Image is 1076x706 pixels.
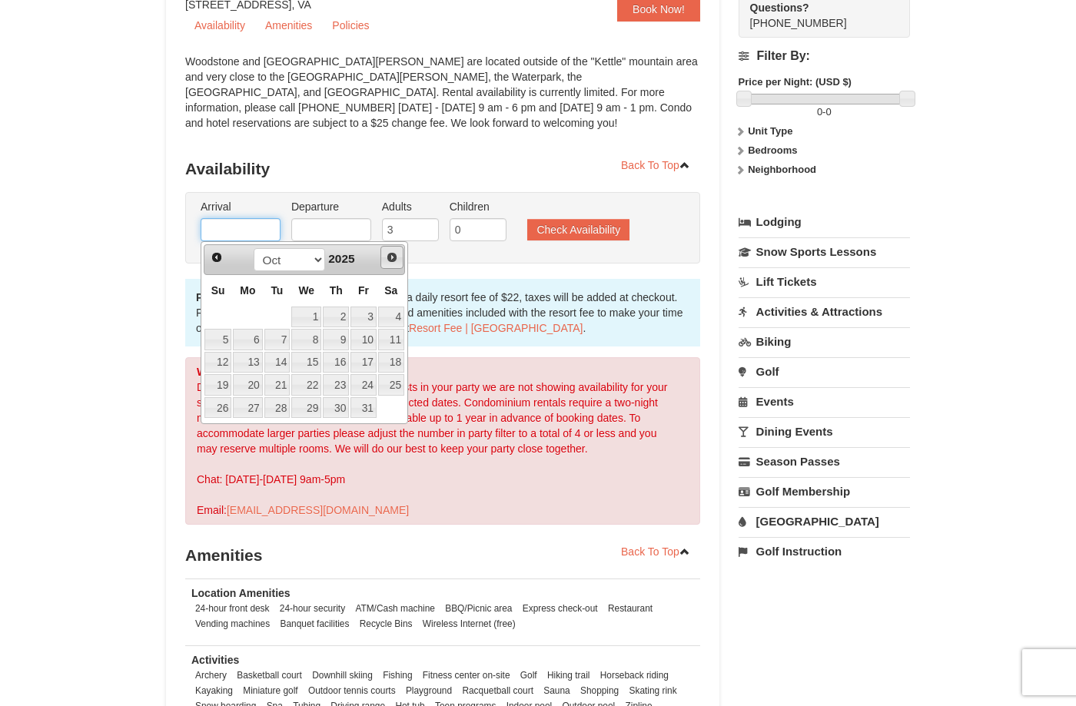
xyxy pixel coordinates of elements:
span: Sunday [211,284,225,297]
h3: Amenities [185,540,700,571]
h3: Availability [185,154,700,184]
li: Fishing [379,668,416,683]
a: 9 [323,329,349,350]
a: Golf Instruction [739,537,910,565]
strong: We are sorry! [197,366,265,378]
a: 15 [291,352,321,373]
label: - [739,104,910,120]
li: Miniature golf [239,683,301,698]
a: [GEOGRAPHIC_DATA] [739,507,910,535]
li: 24-hour security [276,601,349,616]
a: 10 [350,329,377,350]
li: Shopping [576,683,623,698]
li: BBQ/Picnic area [441,601,516,616]
a: 4 [378,307,404,328]
a: Snow Sports Lessons [739,237,910,266]
span: Friday [358,284,369,297]
li: Golf [516,668,541,683]
a: Resort Fee | [GEOGRAPHIC_DATA] [409,322,583,334]
a: 27 [233,397,262,419]
a: 12 [204,352,231,373]
div: Woodstone and [GEOGRAPHIC_DATA][PERSON_NAME] are located outside of the "Kettle" mountain area an... [185,54,700,146]
a: Golf Membership [739,477,910,505]
label: Departure [291,199,371,214]
strong: Questions? [750,2,809,14]
span: 0 [817,106,822,118]
li: Restaurant [604,601,656,616]
a: Biking [739,327,910,356]
a: 29 [291,397,321,419]
span: Wednesday [298,284,314,297]
li: Playground [402,683,456,698]
li: Express check-out [519,601,602,616]
span: Next [386,251,398,264]
li: Hiking trail [543,668,594,683]
div: Due to the dates selected or number of guests in your party we are not showing availability for y... [185,357,700,525]
a: 16 [323,352,349,373]
li: Sauna [540,683,573,698]
a: Availability [185,14,254,37]
a: Prev [206,247,227,268]
span: Thursday [330,284,343,297]
a: 21 [264,374,291,396]
li: Archery [191,668,231,683]
li: Banquet facilities [277,616,354,631]
strong: Bedrooms [748,144,797,156]
strong: Neighborhood [748,164,816,175]
a: Back To Top [611,154,700,177]
a: 8 [291,329,321,350]
a: 25 [378,374,404,396]
a: 11 [378,329,404,350]
a: 31 [350,397,377,419]
li: Recycle Bins [356,616,417,631]
span: Prev [211,251,223,264]
button: Check Availability [527,219,629,240]
a: Golf [739,357,910,386]
span: Saturday [384,284,397,297]
a: Next [380,246,403,269]
a: [EMAIL_ADDRESS][DOMAIN_NAME] [227,504,409,516]
a: 13 [233,352,262,373]
a: 18 [378,352,404,373]
span: Tuesday [271,284,283,297]
li: Skating rink [626,683,681,698]
a: 17 [350,352,377,373]
a: Season Passes [739,447,910,476]
li: Basketball court [233,668,306,683]
a: 6 [233,329,262,350]
a: 30 [323,397,349,419]
a: 22 [291,374,321,396]
li: 24-hour front desk [191,601,274,616]
a: Lodging [739,208,910,236]
h4: Filter By: [739,49,910,63]
a: Back To Top [611,540,700,563]
a: 19 [204,374,231,396]
label: Children [450,199,506,214]
strong: Unit Type [748,125,792,137]
a: 3 [350,307,377,328]
a: 28 [264,397,291,419]
a: 5 [204,329,231,350]
span: 2025 [328,252,354,265]
span: Monday [240,284,255,297]
div: the nightly rates below include a daily resort fee of $22, taxes will be added at checkout. For m... [185,279,700,346]
li: Horseback riding [596,668,672,683]
a: Policies [323,14,378,37]
a: Amenities [256,14,321,37]
a: 26 [204,397,231,419]
a: Activities & Attractions [739,297,910,326]
strong: Price per Night: (USD $) [739,76,852,88]
li: Racquetball court [458,683,537,698]
li: Downhill skiing [308,668,377,683]
strong: Activities [191,654,239,666]
a: Dining Events [739,417,910,446]
label: Arrival [201,199,281,214]
a: Lift Tickets [739,267,910,296]
span: 0 [825,106,831,118]
li: Vending machines [191,616,274,631]
a: Events [739,387,910,416]
li: Wireless Internet (free) [419,616,520,631]
li: Fitness center on-site [419,668,514,683]
a: 24 [350,374,377,396]
label: Adults [382,199,439,214]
